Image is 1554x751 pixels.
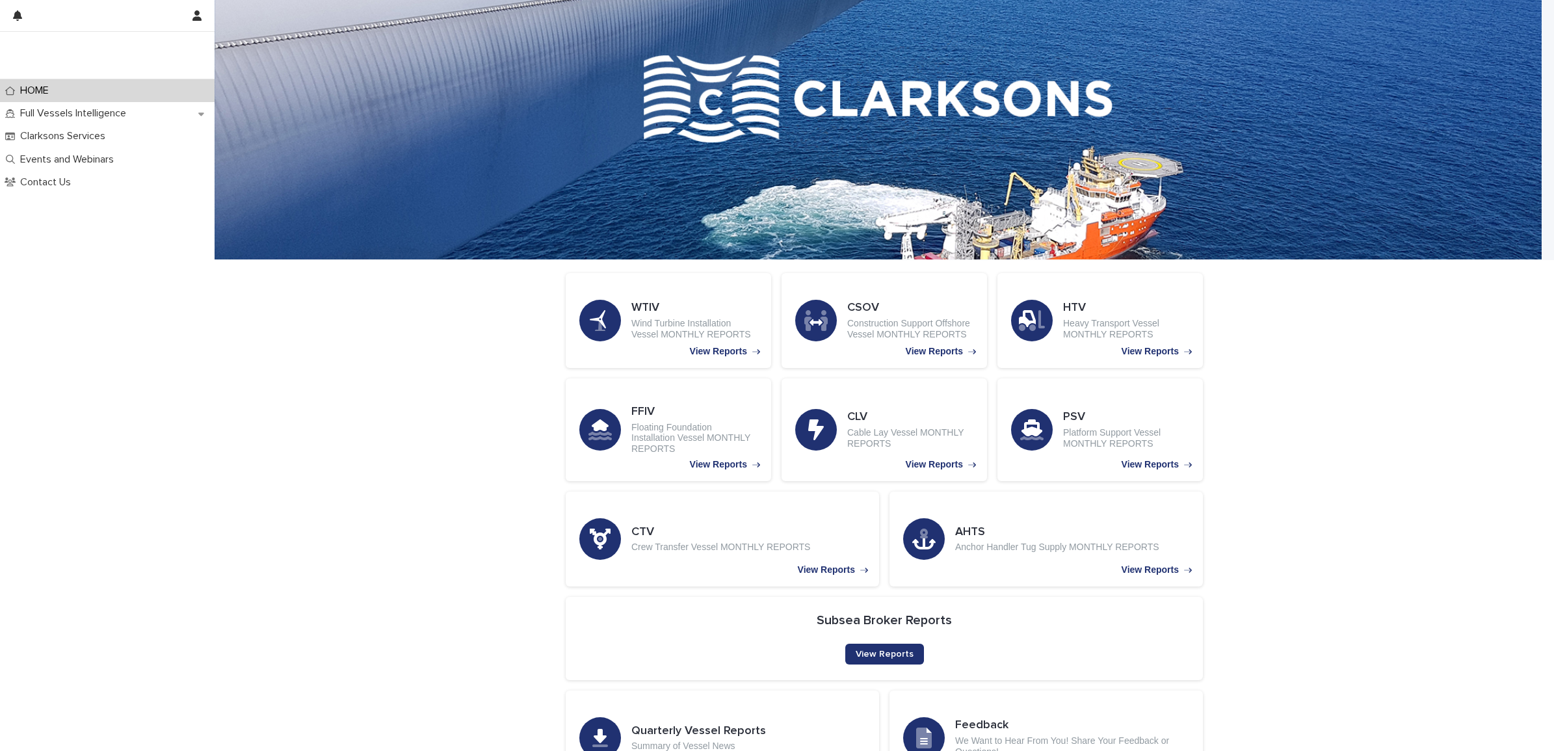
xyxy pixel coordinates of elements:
[997,273,1203,368] a: View Reports
[631,405,757,419] h3: FFIV
[631,724,766,739] h3: Quarterly Vessel Reports
[631,422,757,455] p: Floating Foundation Installation Vessel MONTHLY REPORTS
[15,176,81,189] p: Contact Us
[1063,301,1189,315] h3: HTV
[690,459,747,470] p: View Reports
[955,718,1189,733] h3: Feedback
[1122,459,1179,470] p: View Reports
[1122,346,1179,357] p: View Reports
[906,459,963,470] p: View Reports
[15,85,59,97] p: HOME
[1063,410,1189,425] h3: PSV
[906,346,963,357] p: View Reports
[15,153,124,166] p: Events and Webinars
[15,107,137,120] p: Full Vessels Intelligence
[856,650,914,659] span: View Reports
[798,564,855,575] p: View Reports
[631,301,757,315] h3: WTIV
[690,346,747,357] p: View Reports
[955,525,1159,540] h3: AHTS
[631,542,810,553] p: Crew Transfer Vessel MONTHLY REPORTS
[631,318,757,340] p: Wind Turbine Installation Vessel MONTHLY REPORTS
[847,427,973,449] p: Cable Lay Vessel MONTHLY REPORTS
[847,301,973,315] h3: CSOV
[997,378,1203,481] a: View Reports
[1063,318,1189,340] p: Heavy Transport Vessel MONTHLY REPORTS
[566,492,879,586] a: View Reports
[15,130,116,142] p: Clarksons Services
[631,525,810,540] h3: CTV
[1063,427,1189,449] p: Platform Support Vessel MONTHLY REPORTS
[847,318,973,340] p: Construction Support Offshore Vessel MONTHLY REPORTS
[889,492,1203,586] a: View Reports
[782,378,987,481] a: View Reports
[817,613,952,628] h2: Subsea Broker Reports
[566,273,771,368] a: View Reports
[847,410,973,425] h3: CLV
[782,273,987,368] a: View Reports
[566,378,771,481] a: View Reports
[1122,564,1179,575] p: View Reports
[845,644,924,665] a: View Reports
[955,542,1159,553] p: Anchor Handler Tug Supply MONTHLY REPORTS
